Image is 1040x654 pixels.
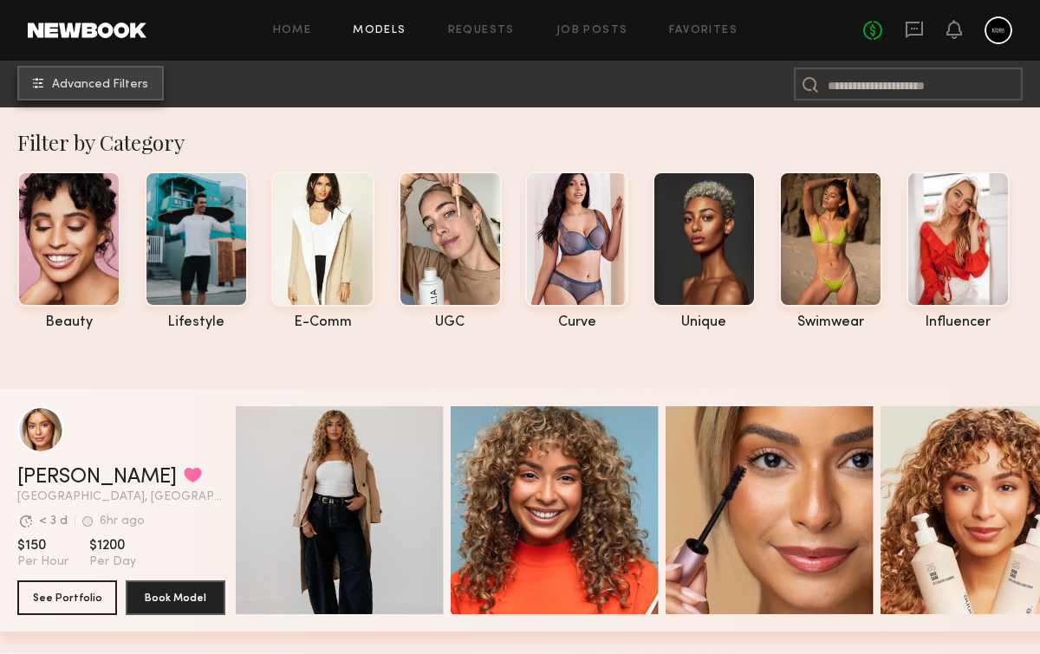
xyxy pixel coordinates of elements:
[17,580,117,615] button: See Portfolio
[17,66,164,100] button: Advanced Filters
[145,315,248,330] div: lifestyle
[89,537,136,554] span: $1200
[126,580,225,615] button: Book Model
[907,315,1010,330] div: influencer
[89,554,136,570] span: Per Day
[779,315,882,330] div: swimwear
[525,315,628,330] div: curve
[353,25,406,36] a: Models
[669,25,738,36] a: Favorites
[448,25,515,36] a: Requests
[271,315,374,330] div: e-comm
[17,467,177,488] a: [PERSON_NAME]
[399,315,502,330] div: UGC
[17,554,68,570] span: Per Hour
[653,315,756,330] div: unique
[556,25,628,36] a: Job Posts
[52,79,148,91] span: Advanced Filters
[100,515,145,528] div: 6hr ago
[273,25,312,36] a: Home
[17,537,68,554] span: $150
[39,515,68,528] div: < 3 d
[17,491,225,503] span: [GEOGRAPHIC_DATA], [GEOGRAPHIC_DATA]
[17,315,120,330] div: beauty
[17,128,1040,156] div: Filter by Category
